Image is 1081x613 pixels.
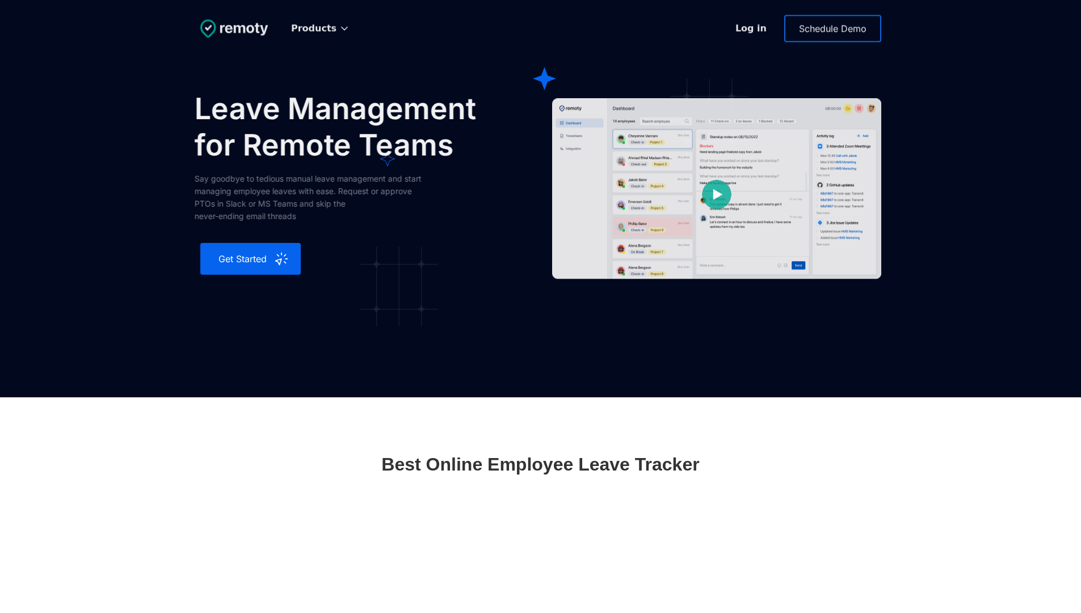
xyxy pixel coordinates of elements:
[735,22,766,35] div: Log in
[194,91,478,163] h2: Leave Management for Remote Teams
[194,173,421,222] div: Say goodbye to tedious manual leave management and start managing employee leaves with ease. Requ...
[200,243,301,275] a: Get Started
[381,454,699,475] h2: Best Online Employee Leave Tracker
[784,15,881,42] a: Schedule Demo
[724,15,777,41] a: Log in
[214,252,274,266] div: Get Started
[552,96,881,280] a: open lightbox
[200,19,268,37] img: Untitled UI logotext
[282,16,359,41] div: Products
[291,23,337,34] div: Products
